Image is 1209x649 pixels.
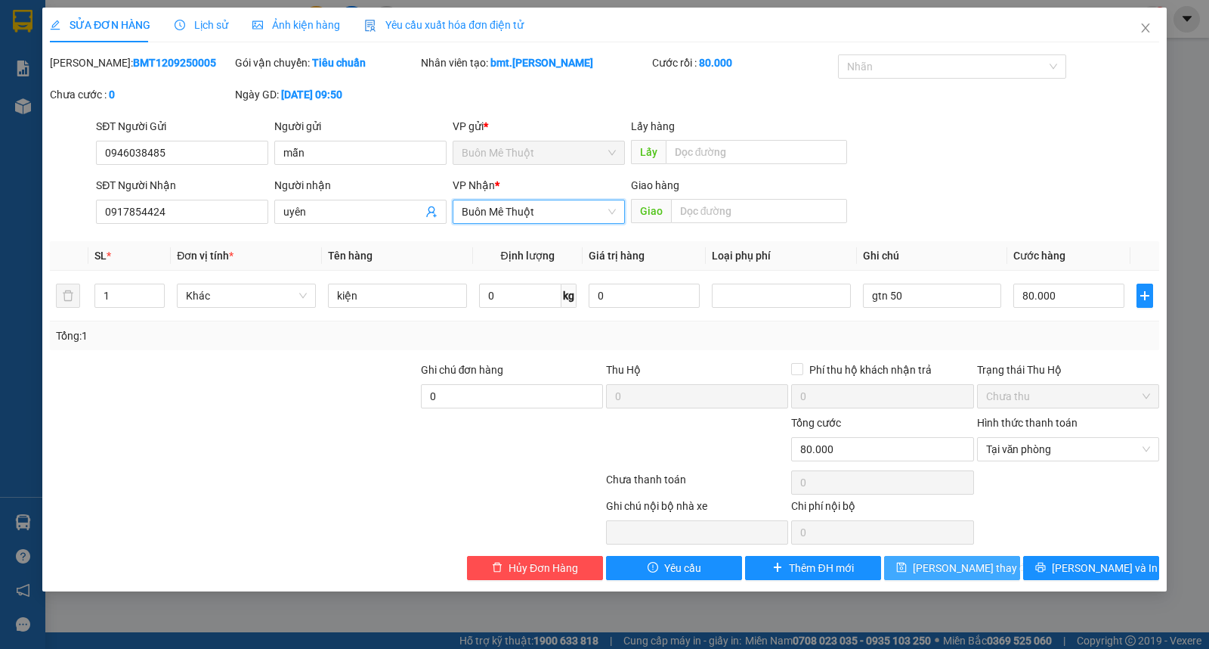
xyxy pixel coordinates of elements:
[177,250,233,262] span: Đơn vị tính
[1137,290,1152,302] span: plus
[772,562,783,574] span: plus
[50,54,232,71] div: [PERSON_NAME]:
[652,54,834,71] div: Cước rồi :
[50,86,232,103] div: Chưa cước :
[453,179,495,191] span: VP Nhận
[50,19,150,31] span: SỬA ĐƠN HÀNG
[467,556,603,580] button: deleteHủy Đơn Hàng
[913,560,1034,576] span: [PERSON_NAME] thay đổi
[421,54,650,71] div: Nhân viên tạo:
[745,556,881,580] button: plusThêm ĐH mới
[490,57,593,69] b: bmt.[PERSON_NAME]
[699,57,732,69] b: 80.000
[425,206,438,218] span: user-add
[1124,8,1167,50] button: Close
[1052,560,1158,576] span: [PERSON_NAME] và In
[328,250,373,262] span: Tên hàng
[606,364,641,376] span: Thu Hộ
[896,562,907,574] span: save
[252,19,340,31] span: Ảnh kiện hàng
[56,328,468,344] div: Tổng: 1
[109,88,115,101] b: 0
[421,384,603,408] input: Ghi chú đơn hàng
[96,118,268,135] div: SĐT Người Gửi
[1139,22,1152,34] span: close
[281,88,342,101] b: [DATE] 09:50
[977,362,1159,378] div: Trạng thái Thu Hộ
[803,362,938,378] span: Phí thu hộ khách nhận trả
[175,19,228,31] span: Lịch sử
[274,118,447,135] div: Người gửi
[604,471,790,498] div: Chưa thanh toán
[666,140,848,164] input: Dọc đường
[8,8,60,61] img: logo.jpg
[664,560,701,576] span: Yêu cầu
[648,562,658,574] span: exclamation-circle
[1013,250,1065,262] span: Cước hàng
[274,177,447,194] div: Người nhận
[50,20,60,30] span: edit
[606,498,788,520] div: Ghi chú nội bộ nhà xe
[364,19,524,31] span: Yêu cầu xuất hóa đơn điện tử
[631,199,671,223] span: Giao
[986,438,1150,461] span: Tại văn phòng
[706,241,857,271] th: Loại phụ phí
[96,177,268,194] div: SĐT Người Nhận
[312,57,366,69] b: Tiêu chuẩn
[631,120,675,132] span: Lấy hàng
[252,20,263,30] span: picture
[8,107,104,123] li: VP Buôn Mê Thuột
[791,417,841,429] span: Tổng cước
[421,364,504,376] label: Ghi chú đơn hàng
[104,107,201,123] li: VP Buôn Mê Thuột
[863,284,1002,308] input: Ghi Chú
[94,250,107,262] span: SL
[1023,556,1159,580] button: printer[PERSON_NAME] và In
[631,179,679,191] span: Giao hàng
[235,54,417,71] div: Gói vận chuyển:
[631,140,666,164] span: Lấy
[561,284,577,308] span: kg
[884,556,1020,580] button: save[PERSON_NAME] thay đổi
[133,57,216,69] b: BMT1209250005
[589,250,645,262] span: Giá trị hàng
[364,20,376,32] img: icon
[8,8,219,89] li: [GEOGRAPHIC_DATA]
[606,556,742,580] button: exclamation-circleYêu cầu
[857,241,1008,271] th: Ghi chú
[509,560,578,576] span: Hủy Đơn Hàng
[235,86,417,103] div: Ngày GD:
[986,385,1150,408] span: Chưa thu
[977,417,1078,429] label: Hình thức thanh toán
[501,250,555,262] span: Định lượng
[328,284,467,308] input: VD: Bàn, Ghế
[791,498,973,520] div: Chi phí nội bộ
[492,562,502,574] span: delete
[186,284,307,307] span: Khác
[789,560,853,576] span: Thêm ĐH mới
[453,118,625,135] div: VP gửi
[462,200,616,223] span: Buôn Mê Thuột
[1136,284,1153,308] button: plus
[175,20,185,30] span: clock-circle
[462,141,616,164] span: Buôn Mê Thuột
[671,199,848,223] input: Dọc đường
[1035,562,1046,574] span: printer
[56,284,80,308] button: delete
